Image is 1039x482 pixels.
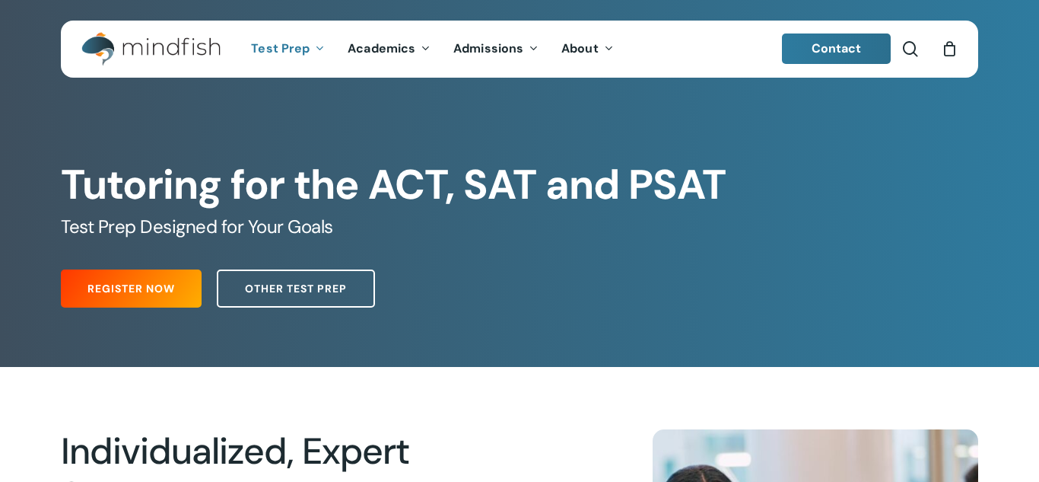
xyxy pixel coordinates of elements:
span: Academics [348,40,415,56]
a: Cart [941,40,958,57]
span: Register Now [87,281,175,296]
a: Admissions [442,43,550,56]
a: Other Test Prep [217,270,375,308]
a: Academics [336,43,442,56]
a: About [550,43,625,56]
span: Admissions [453,40,523,56]
a: Register Now [61,270,202,308]
span: About [561,40,599,56]
h5: Test Prep Designed for Your Goals [61,215,978,239]
span: Contact [812,40,862,56]
nav: Main Menu [240,21,624,78]
span: Other Test Prep [245,281,347,296]
a: Test Prep [240,43,336,56]
h1: Tutoring for the ACT, SAT and PSAT [61,161,978,209]
header: Main Menu [61,21,978,78]
span: Test Prep [251,40,310,56]
a: Contact [782,34,891,64]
